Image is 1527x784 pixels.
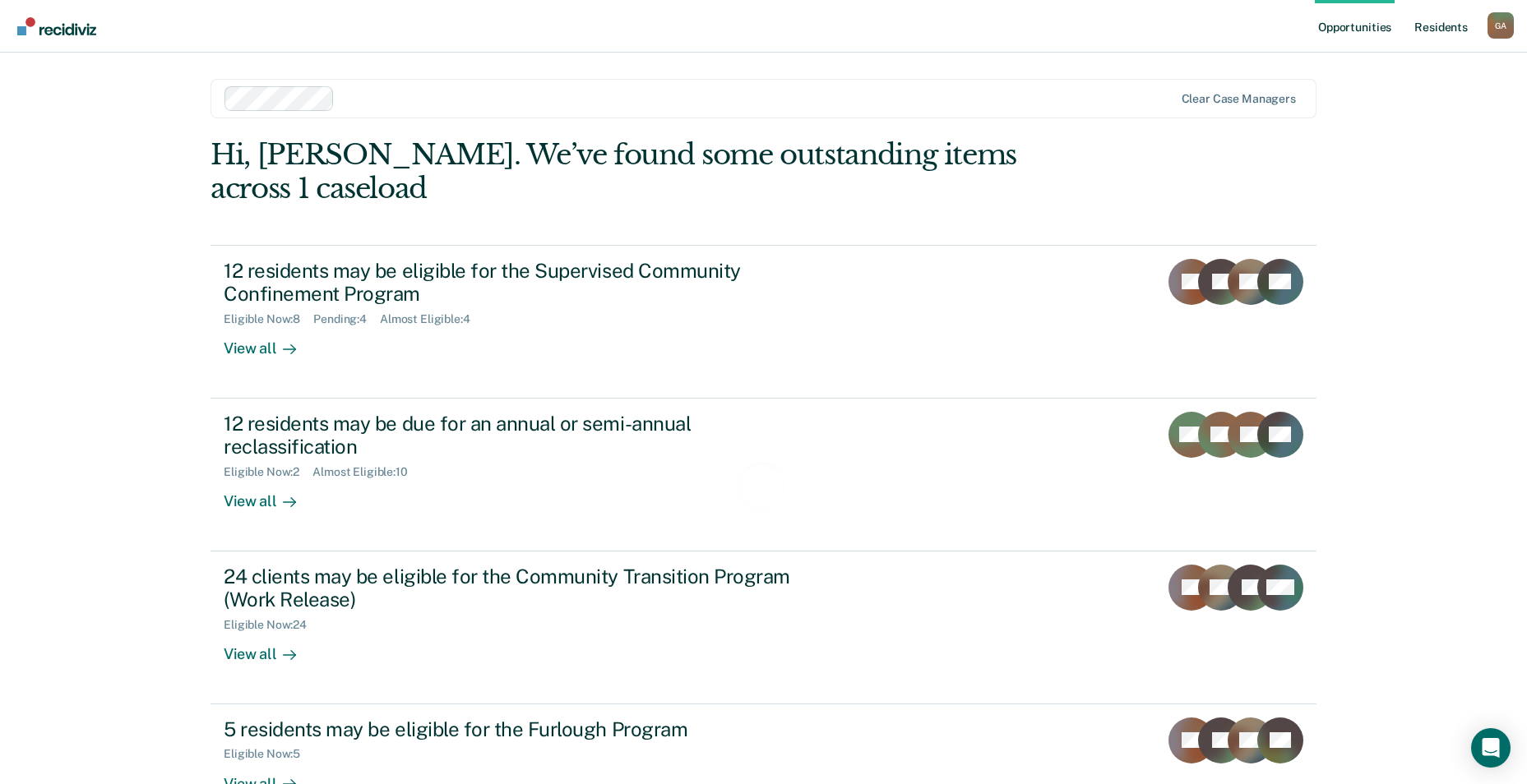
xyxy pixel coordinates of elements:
[211,245,1316,399] a: 12 residents may be eligible for the Supervised Community Confinement ProgramEligible Now:8Pendin...
[224,618,320,632] div: Eligible Now : 24
[224,412,801,459] div: 12 residents may be due for an annual or semi-annual reclassification
[1488,12,1514,39] button: Profile dropdown button
[224,326,316,358] div: View all
[211,399,1316,551] a: 12 residents may be due for an annual or semi-annual reclassificationEligible Now:2Almost Eligibl...
[211,551,1316,704] a: 24 clients may be eligible for the Community Transition Program (Work Release)Eligible Now:24View...
[1488,12,1514,39] div: G A
[224,565,801,612] div: 24 clients may be eligible for the Community Transition Program (Work Release)
[211,138,1095,205] div: Hi, [PERSON_NAME]. We’ve found some outstanding items across 1 caseload
[224,747,313,761] div: Eligible Now : 5
[224,312,313,326] div: Eligible Now : 8
[1471,728,1511,768] div: Open Intercom Messenger
[224,465,312,479] div: Eligible Now : 2
[224,259,801,307] div: 12 residents may be eligible for the Supervised Community Confinement Program
[380,312,484,326] div: Almost Eligible : 4
[313,312,380,326] div: Pending : 4
[224,479,316,511] div: View all
[312,465,421,479] div: Almost Eligible : 10
[17,17,96,35] img: Recidiviz
[224,632,316,664] div: View all
[1182,92,1296,106] div: Clear case managers
[224,717,801,741] div: 5 residents may be eligible for the Furlough Program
